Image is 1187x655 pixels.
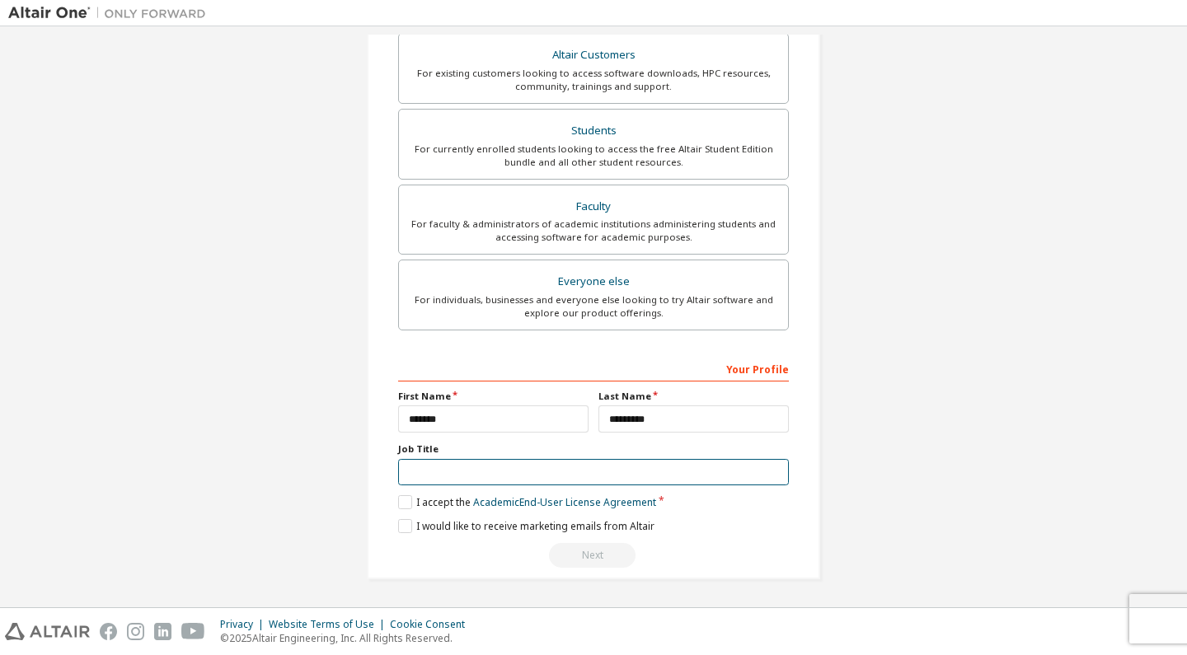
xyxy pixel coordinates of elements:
[398,519,654,533] label: I would like to receive marketing emails from Altair
[127,623,144,640] img: instagram.svg
[8,5,214,21] img: Altair One
[269,618,390,631] div: Website Terms of Use
[220,618,269,631] div: Privacy
[598,390,789,403] label: Last Name
[409,218,778,244] div: For faculty & administrators of academic institutions administering students and accessing softwa...
[154,623,171,640] img: linkedin.svg
[398,355,789,381] div: Your Profile
[390,618,475,631] div: Cookie Consent
[398,390,589,403] label: First Name
[100,623,117,640] img: facebook.svg
[409,67,778,93] div: For existing customers looking to access software downloads, HPC resources, community, trainings ...
[409,119,778,143] div: Students
[5,623,90,640] img: altair_logo.svg
[181,623,205,640] img: youtube.svg
[409,293,778,320] div: For individuals, businesses and everyone else looking to try Altair software and explore our prod...
[398,442,789,456] label: Job Title
[398,543,789,568] div: Read and acccept EULA to continue
[220,631,475,645] p: © 2025 Altair Engineering, Inc. All Rights Reserved.
[473,495,656,509] a: Academic End-User License Agreement
[409,195,778,218] div: Faculty
[409,143,778,169] div: For currently enrolled students looking to access the free Altair Student Edition bundle and all ...
[409,44,778,67] div: Altair Customers
[398,495,656,509] label: I accept the
[409,270,778,293] div: Everyone else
